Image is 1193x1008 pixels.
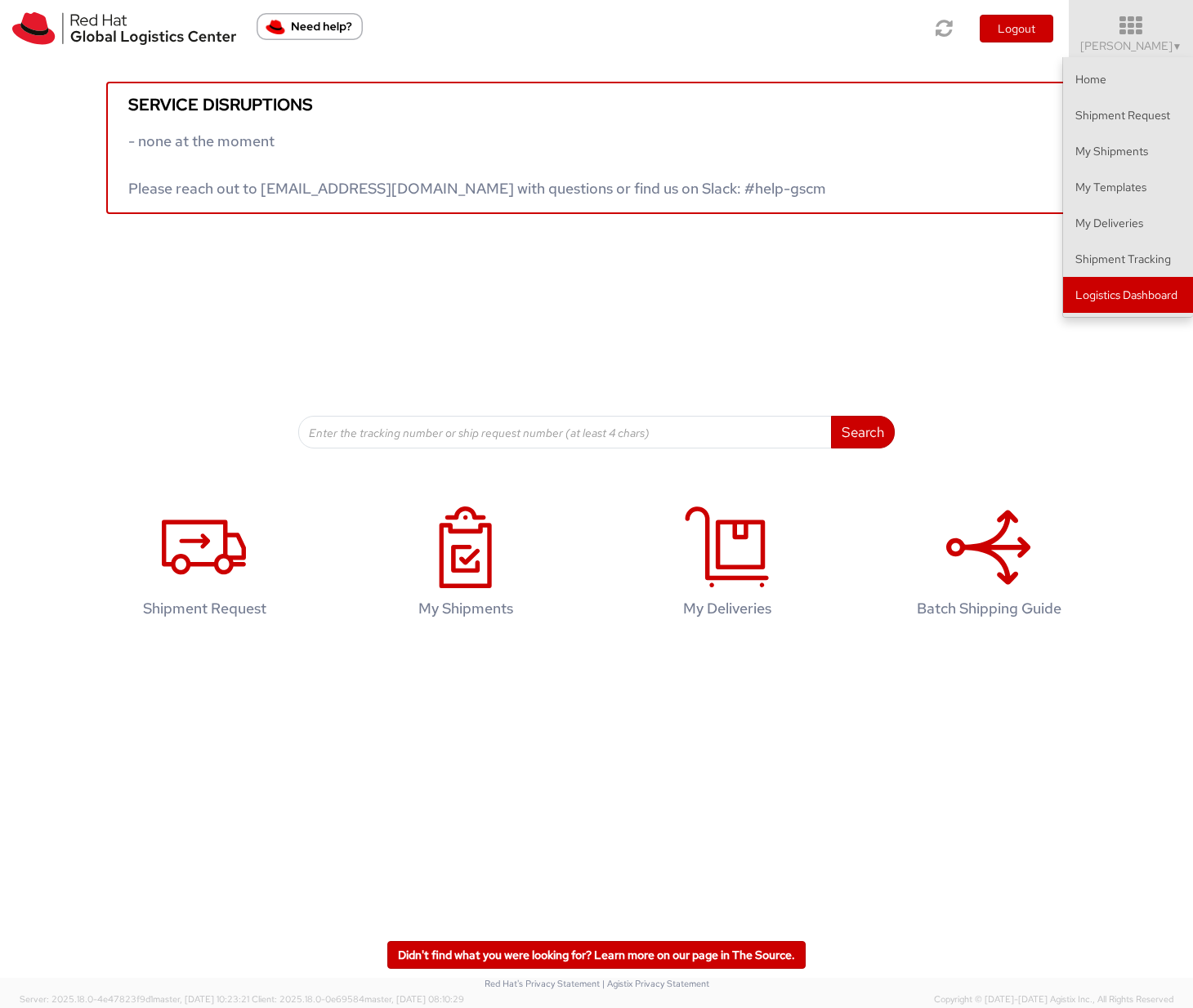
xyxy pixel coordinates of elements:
[883,600,1094,617] h4: Batch Shipping Guide
[1063,169,1193,205] a: My Templates
[257,13,363,40] button: Need help?
[252,993,464,1005] span: Client: 2025.18.0-0e69584
[128,132,826,198] span: - none at the moment Please reach out to [EMAIL_ADDRESS][DOMAIN_NAME] with questions or find us o...
[106,82,1087,214] a: Service disruptions - none at the moment Please reach out to [EMAIL_ADDRESS][DOMAIN_NAME] with qu...
[343,489,588,642] a: My Shipments
[298,416,832,448] input: Enter the tracking number or ship request number (at least 4 chars)
[1063,277,1193,313] a: Logistics Dashboard
[1063,133,1193,169] a: My Shipments
[866,489,1111,642] a: Batch Shipping Guide
[82,489,327,642] a: Shipment Request
[128,96,1065,114] h5: Service disruptions
[20,993,249,1005] span: Server: 2025.18.0-4e47823f9d1
[364,993,464,1005] span: master, [DATE] 08:10:29
[602,978,709,989] a: | Agistix Privacy Statement
[605,489,850,642] a: My Deliveries
[1063,241,1193,277] a: Shipment Tracking
[387,941,806,969] a: Didn't find what you were looking for? Learn more on our page in The Source.
[1173,40,1182,53] span: ▼
[1063,61,1193,97] a: Home
[831,416,895,448] button: Search
[153,993,249,1005] span: master, [DATE] 10:23:21
[1080,38,1182,53] span: [PERSON_NAME]
[360,600,571,617] h4: My Shipments
[1063,205,1193,241] a: My Deliveries
[485,978,600,989] a: Red Hat's Privacy Statement
[934,993,1173,1006] span: Copyright © [DATE]-[DATE] Agistix Inc., All Rights Reserved
[12,12,236,45] img: rh-logistics-00dfa346123c4ec078e1.svg
[99,600,310,617] h4: Shipment Request
[980,15,1053,42] button: Logout
[622,600,833,617] h4: My Deliveries
[1063,97,1193,133] a: Shipment Request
